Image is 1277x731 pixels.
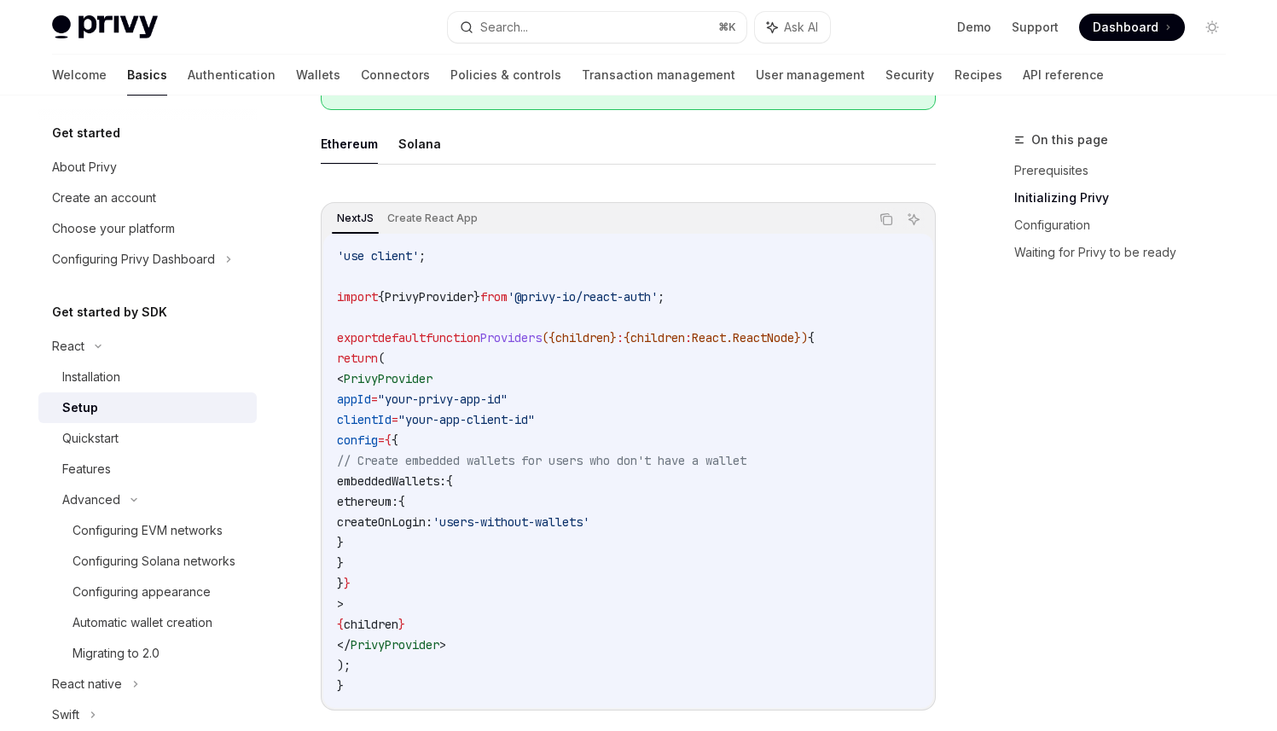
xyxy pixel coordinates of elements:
[52,188,156,208] div: Create an account
[337,555,344,571] span: }
[371,392,378,407] span: =
[38,362,257,392] a: Installation
[448,12,746,43] button: Search...⌘K
[52,336,84,357] div: React
[332,208,379,229] div: NextJS
[337,453,746,468] span: // Create embedded wallets for users who don't have a wallet
[382,208,483,229] div: Create React App
[62,367,120,387] div: Installation
[52,705,79,725] div: Swift
[957,19,991,36] a: Demo
[337,248,419,264] span: 'use client'
[337,514,432,530] span: createOnLogin:
[337,371,344,386] span: <
[385,289,473,305] span: PrivyProvider
[808,330,815,345] span: {
[73,643,160,664] div: Migrating to 2.0
[337,330,378,345] span: export
[392,432,398,448] span: {
[784,19,818,36] span: Ask AI
[542,330,555,345] span: ({
[188,55,276,96] a: Authentication
[52,218,175,239] div: Choose your platform
[361,55,430,96] a: Connectors
[1014,212,1239,239] a: Configuration
[52,249,215,270] div: Configuring Privy Dashboard
[508,289,658,305] span: '@privy-io/react-auth'
[378,432,385,448] span: =
[38,454,257,484] a: Features
[1014,184,1239,212] a: Initializing Privy
[344,371,432,386] span: PrivyProvider
[450,55,561,96] a: Policies & controls
[733,330,794,345] span: ReactNode
[344,617,398,632] span: children
[875,208,897,230] button: Copy the contents from the code block
[718,20,736,34] span: ⌘ K
[337,473,446,489] span: embeddedWallets:
[392,412,398,427] span: =
[755,12,830,43] button: Ask AI
[52,15,158,39] img: light logo
[955,55,1002,96] a: Recipes
[38,392,257,423] a: Setup
[38,152,257,183] a: About Privy
[62,490,120,510] div: Advanced
[344,576,351,591] span: }
[480,330,542,345] span: Providers
[337,412,392,427] span: clientId
[337,432,378,448] span: config
[1199,14,1226,41] button: Toggle dark mode
[1014,239,1239,266] a: Waiting for Privy to be ready
[337,351,378,366] span: return
[398,494,405,509] span: {
[385,432,392,448] span: {
[38,423,257,454] a: Quickstart
[692,330,726,345] span: React
[38,546,257,577] a: Configuring Solana networks
[337,637,351,653] span: </
[38,638,257,669] a: Migrating to 2.0
[127,55,167,96] a: Basics
[378,330,426,345] span: default
[38,213,257,244] a: Choose your platform
[1093,19,1158,36] span: Dashboard
[1031,130,1108,150] span: On this page
[439,637,446,653] span: >
[473,289,480,305] span: }
[426,330,480,345] span: function
[617,330,624,345] span: :
[794,330,808,345] span: })
[378,392,508,407] span: "your-privy-app-id"
[610,330,617,345] span: }
[419,248,426,264] span: ;
[337,617,344,632] span: {
[38,183,257,213] a: Create an account
[321,124,378,164] button: Ethereum
[885,55,934,96] a: Security
[432,514,589,530] span: 'users-without-wallets'
[52,302,167,322] h5: Get started by SDK
[337,576,344,591] span: }
[378,289,385,305] span: {
[296,55,340,96] a: Wallets
[378,351,385,366] span: (
[658,289,665,305] span: ;
[62,428,119,449] div: Quickstart
[73,520,223,541] div: Configuring EVM networks
[1079,14,1185,41] a: Dashboard
[52,123,120,143] h5: Get started
[337,494,398,509] span: ethereum:
[337,289,378,305] span: import
[73,551,235,571] div: Configuring Solana networks
[62,397,98,418] div: Setup
[480,17,528,38] div: Search...
[62,459,111,479] div: Features
[73,582,211,602] div: Configuring appearance
[38,607,257,638] a: Automatic wallet creation
[337,658,351,673] span: );
[337,535,344,550] span: }
[73,612,212,633] div: Automatic wallet creation
[337,678,344,693] span: }
[1012,19,1059,36] a: Support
